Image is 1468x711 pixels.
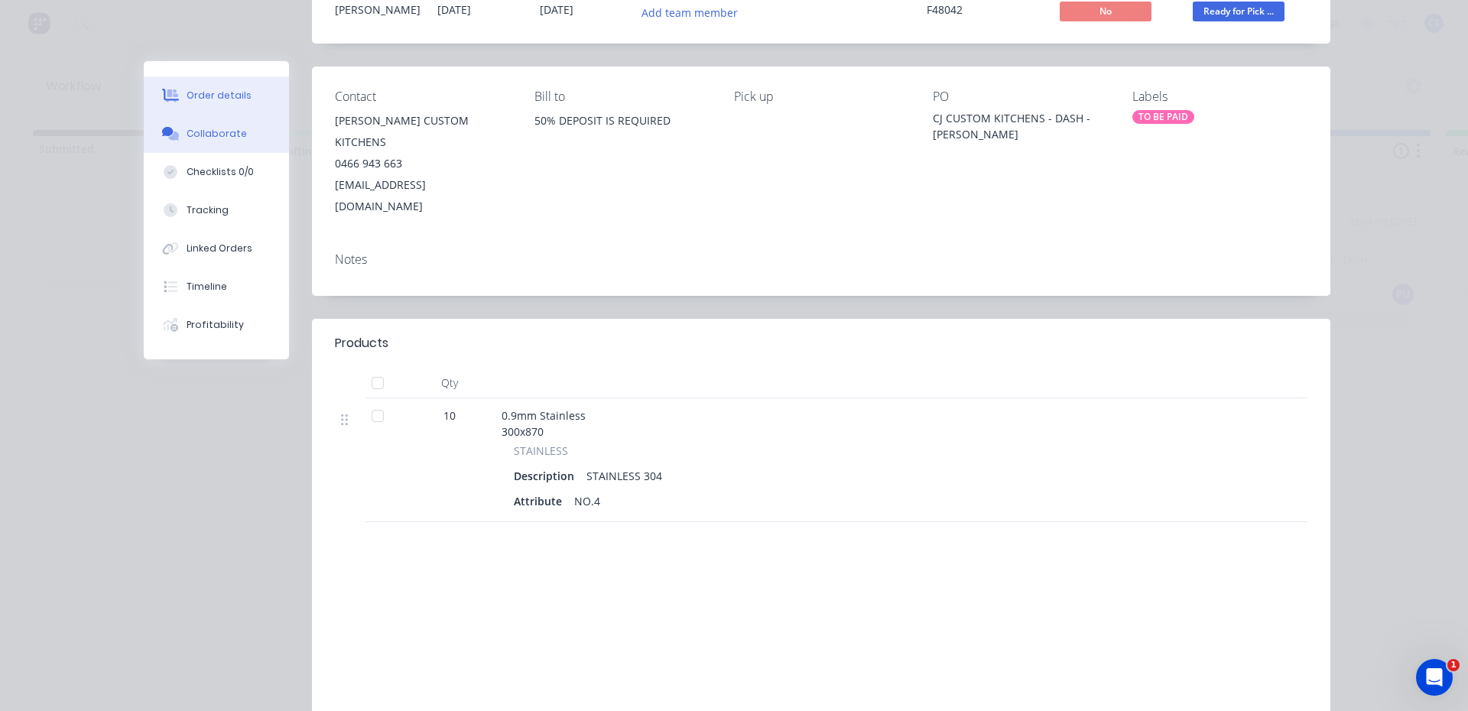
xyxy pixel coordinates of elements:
[187,203,229,217] div: Tracking
[404,368,495,398] div: Qty
[144,229,289,268] button: Linked Orders
[1416,659,1453,696] iframe: Intercom live chat
[335,174,510,217] div: [EMAIL_ADDRESS][DOMAIN_NAME]
[540,2,573,17] span: [DATE]
[634,2,746,22] button: Add team member
[1132,89,1307,104] div: Labels
[568,490,606,512] div: NO.4
[335,153,510,174] div: 0466 943 663
[335,110,510,153] div: [PERSON_NAME] CUSTOM KITCHENS
[187,89,252,102] div: Order details
[534,89,710,104] div: Bill to
[187,242,252,255] div: Linked Orders
[1060,2,1151,21] span: No
[927,2,1041,18] div: F48042
[144,268,289,306] button: Timeline
[187,280,227,294] div: Timeline
[335,89,510,104] div: Contact
[335,334,388,352] div: Products
[514,443,568,459] span: STAINLESS
[534,110,710,131] div: 50% DEPOSIT IS REQUIRED
[1447,659,1460,671] span: 1
[502,408,586,439] span: 0.9mm Stainless 300x870
[144,153,289,191] button: Checklists 0/0
[534,110,710,159] div: 50% DEPOSIT IS REQUIRED
[734,89,909,104] div: Pick up
[335,110,510,217] div: [PERSON_NAME] CUSTOM KITCHENS0466 943 663[EMAIL_ADDRESS][DOMAIN_NAME]
[1193,2,1284,24] button: Ready for Pick ...
[144,306,289,344] button: Profitability
[1193,2,1284,21] span: Ready for Pick ...
[514,465,580,487] div: Description
[144,76,289,115] button: Order details
[437,2,471,17] span: [DATE]
[335,252,1307,267] div: Notes
[642,2,746,22] button: Add team member
[335,2,419,18] div: [PERSON_NAME]
[580,465,668,487] div: STAINLESS 304
[187,165,254,179] div: Checklists 0/0
[933,110,1108,142] div: CJ CUSTOM KITCHENS - DASH - [PERSON_NAME]
[144,191,289,229] button: Tracking
[144,115,289,153] button: Collaborate
[443,407,456,424] span: 10
[187,318,244,332] div: Profitability
[1132,110,1194,124] div: TO BE PAID
[187,127,247,141] div: Collaborate
[514,490,568,512] div: Attribute
[933,89,1108,104] div: PO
